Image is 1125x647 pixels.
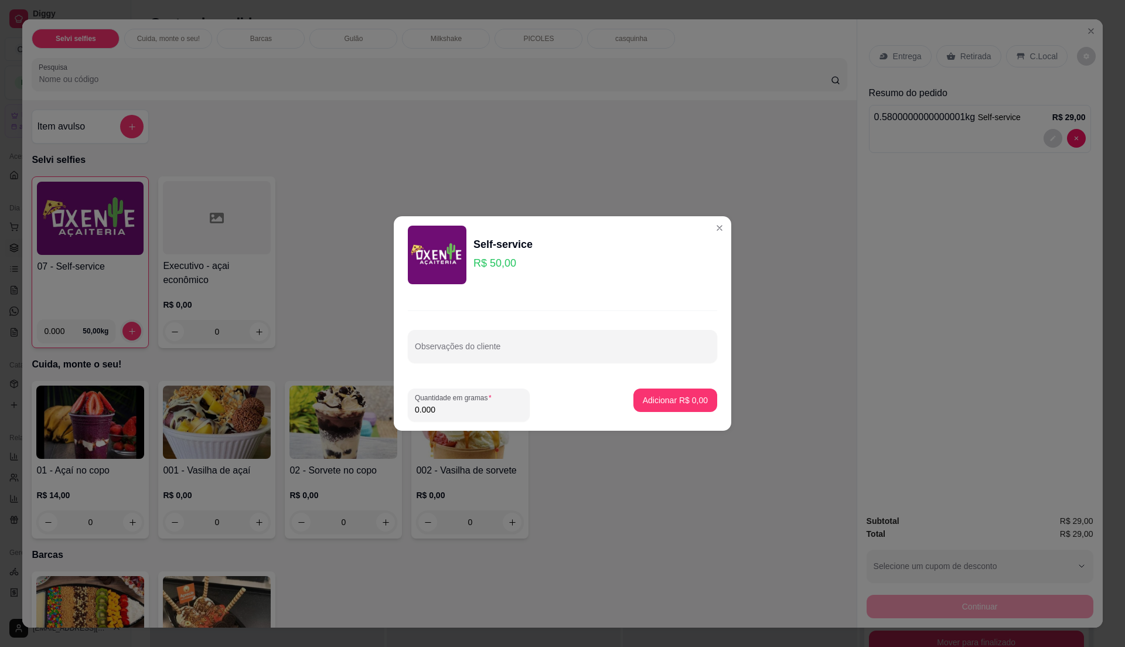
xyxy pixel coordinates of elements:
[415,404,523,416] input: Quantidade em gramas
[473,236,533,253] div: Self-service
[643,394,708,406] p: Adicionar R$ 0,00
[710,219,729,237] button: Close
[415,393,496,403] label: Quantidade em gramas
[415,345,710,357] input: Observações do cliente
[408,226,466,284] img: product-image
[473,255,533,271] p: R$ 50,00
[633,389,717,412] button: Adicionar R$ 0,00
